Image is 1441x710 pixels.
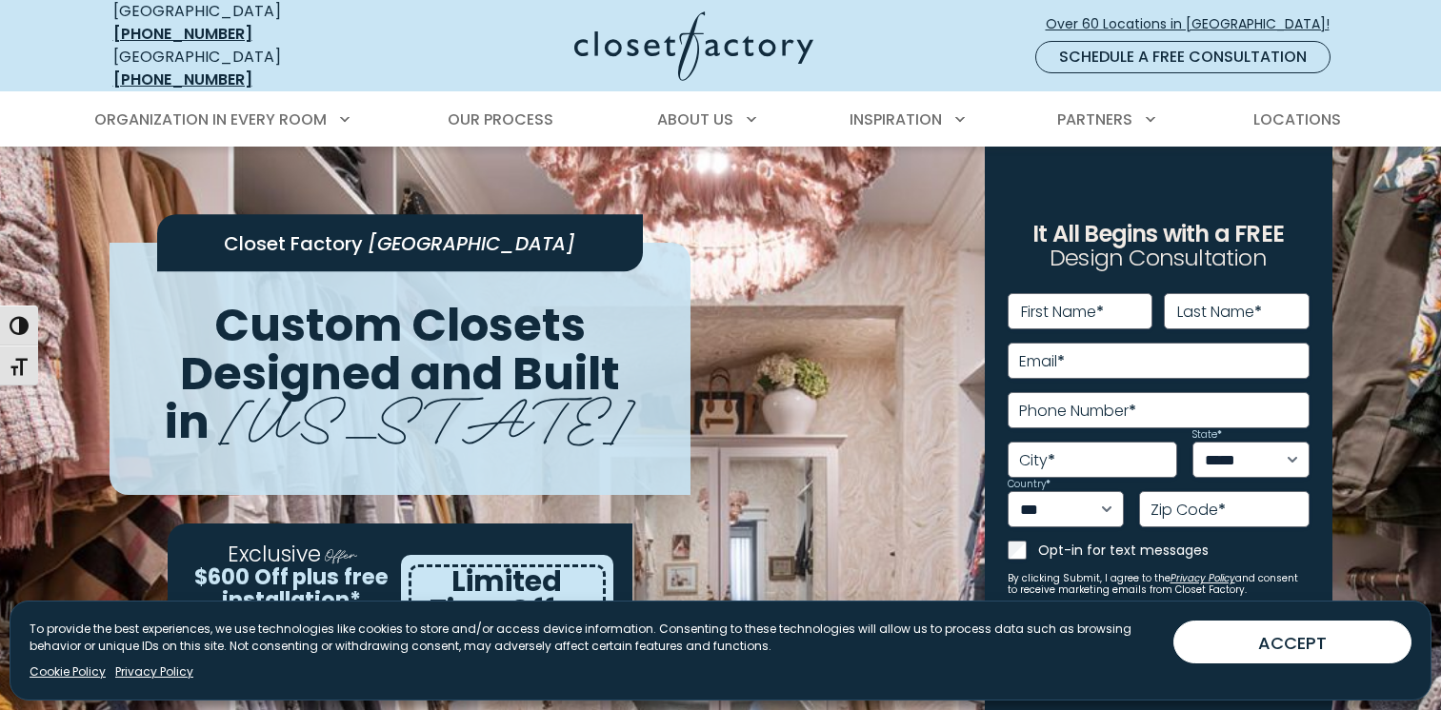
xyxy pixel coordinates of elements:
[1019,404,1136,419] label: Phone Number
[1008,573,1310,596] small: By clicking Submit, I agree to the and consent to receive marketing emails from Closet Factory.
[325,542,356,564] span: Offer
[1038,541,1310,560] label: Opt-in for text messages
[1035,41,1331,73] a: Schedule a Free Consultation
[850,108,942,130] span: Inspiration
[1045,8,1346,41] a: Over 60 Locations in [GEOGRAPHIC_DATA]!
[220,370,634,457] span: [US_STATE]
[1173,621,1411,663] button: ACCEPT
[224,230,363,257] span: Closet Factory
[657,108,733,130] span: About Us
[1171,571,1235,585] a: Privacy Policy
[113,46,390,91] div: [GEOGRAPHIC_DATA]
[222,562,389,615] span: plus free installation*
[30,621,1158,655] p: To provide the best experiences, we use technologies like cookies to store and/or access device i...
[574,11,813,81] img: Closet Factory Logo
[1057,108,1132,130] span: Partners
[214,293,586,357] span: Custom Closets
[228,539,321,569] span: Exclusive
[1032,218,1284,249] span: It All Begins with a FREE
[1192,430,1222,440] label: State
[1021,305,1104,320] label: First Name
[1019,354,1065,369] label: Email
[30,663,106,680] a: Cookie Policy
[430,561,584,630] span: Limited Time Offer
[1177,305,1262,320] label: Last Name
[1253,108,1341,130] span: Locations
[1050,243,1267,274] span: Design Consultation
[1046,14,1345,34] span: Over 60 Locations in [GEOGRAPHIC_DATA]!
[81,93,1361,147] nav: Primary Menu
[113,23,252,45] a: [PHONE_NUMBER]
[368,230,575,257] span: [GEOGRAPHIC_DATA]
[115,663,193,680] a: Privacy Policy
[448,108,553,130] span: Our Process
[1151,503,1226,518] label: Zip Code
[1008,480,1051,489] label: Country
[113,69,252,90] a: [PHONE_NUMBER]
[165,342,620,454] span: Designed and Built in
[194,562,289,592] span: $600 Off
[94,108,327,130] span: Organization in Every Room
[1019,453,1055,468] label: City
